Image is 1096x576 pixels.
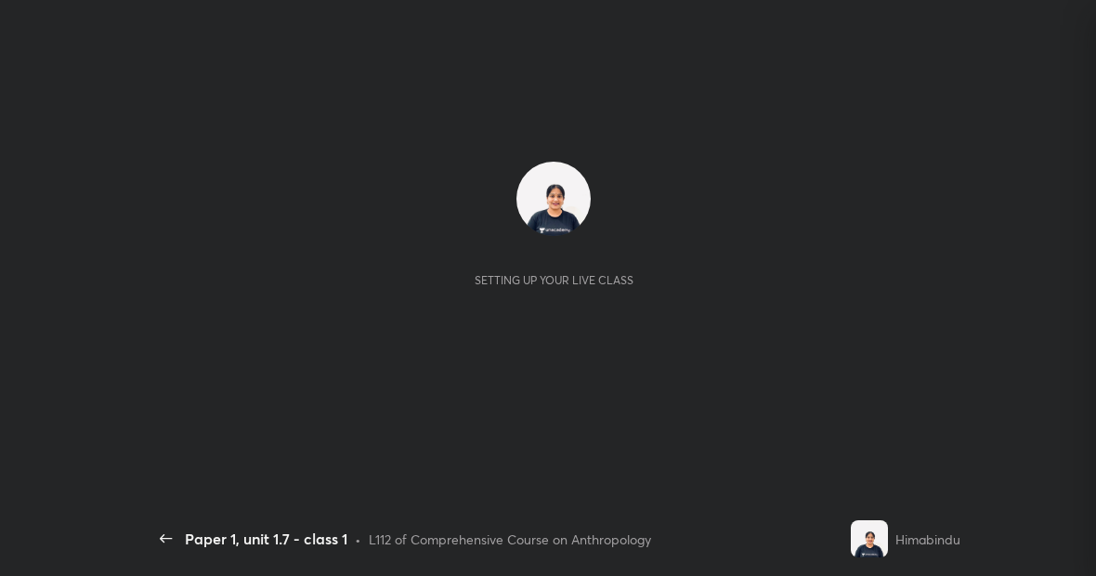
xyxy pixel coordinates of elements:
[516,162,591,236] img: c8700997fef849a79414b35ed3cf7695.jpg
[475,273,633,287] div: Setting up your live class
[185,528,347,550] div: Paper 1, unit 1.7 - class 1
[851,520,888,557] img: c8700997fef849a79414b35ed3cf7695.jpg
[355,530,361,549] div: •
[369,530,651,549] div: L112 of Comprehensive Course on Anthropology
[895,530,960,549] div: Himabindu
